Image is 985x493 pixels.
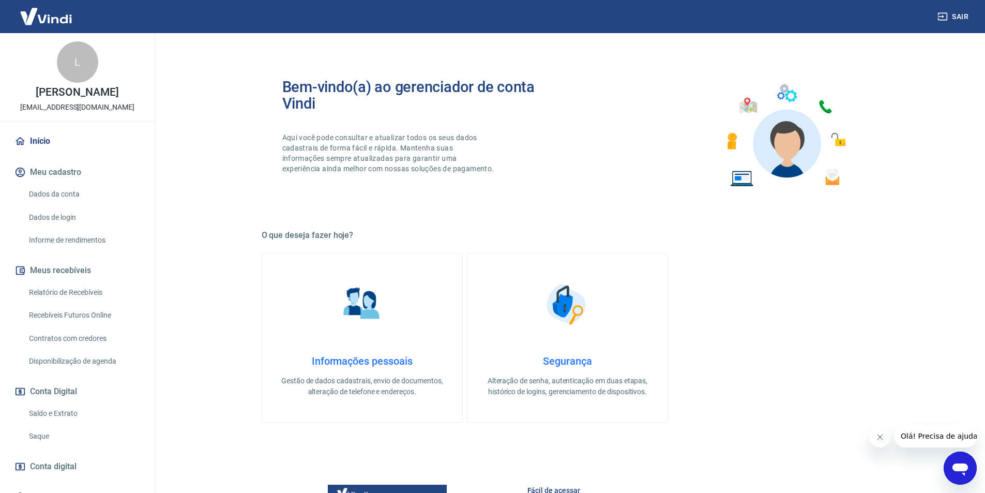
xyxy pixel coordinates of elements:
a: Saldo e Extrato [25,403,142,424]
h4: Informações pessoais [279,355,446,367]
a: Contratos com credores [25,328,142,349]
iframe: Botão para abrir a janela de mensagens [944,452,977,485]
p: [PERSON_NAME] [36,87,118,98]
p: Alteração de senha, autenticação em duas etapas, histórico de logins, gerenciamento de dispositivos. [484,376,651,397]
h2: Bem-vindo(a) ao gerenciador de conta Vindi [282,79,568,112]
img: Imagem de um avatar masculino com diversos icones exemplificando as funcionalidades do gerenciado... [718,79,853,193]
p: Aqui você pode consultar e atualizar todos os seus dados cadastrais de forma fácil e rápida. Mant... [282,132,496,174]
p: [EMAIL_ADDRESS][DOMAIN_NAME] [20,102,134,113]
a: Dados da conta [25,184,142,205]
a: Dados de login [25,207,142,228]
iframe: Fechar mensagem [870,427,890,447]
a: Saque [25,426,142,447]
h5: O que deseja fazer hoje? [262,230,874,241]
img: Vindi [12,1,80,32]
a: Conta digital [12,455,142,478]
a: Início [12,130,142,153]
img: Informações pessoais [336,278,388,330]
p: Gestão de dados cadastrais, envio de documentos, alteração de telefone e endereços. [279,376,446,397]
a: Relatório de Recebíveis [25,282,142,303]
a: Informações pessoaisInformações pessoaisGestão de dados cadastrais, envio de documentos, alteraçã... [262,253,463,423]
button: Meu cadastro [12,161,142,184]
span: Olá! Precisa de ajuda? [6,7,87,16]
iframe: Mensagem da empresa [895,425,977,447]
h4: Segurança [484,355,651,367]
a: Informe de rendimentos [25,230,142,251]
button: Meus recebíveis [12,259,142,282]
div: L [57,41,98,83]
span: Conta digital [30,459,77,474]
button: Sair [935,7,973,26]
button: Conta Digital [12,380,142,403]
img: Segurança [541,278,593,330]
a: SegurançaSegurançaAlteração de senha, autenticação em duas etapas, histórico de logins, gerenciam... [467,253,668,423]
a: Recebíveis Futuros Online [25,305,142,326]
a: Disponibilização de agenda [25,351,142,372]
